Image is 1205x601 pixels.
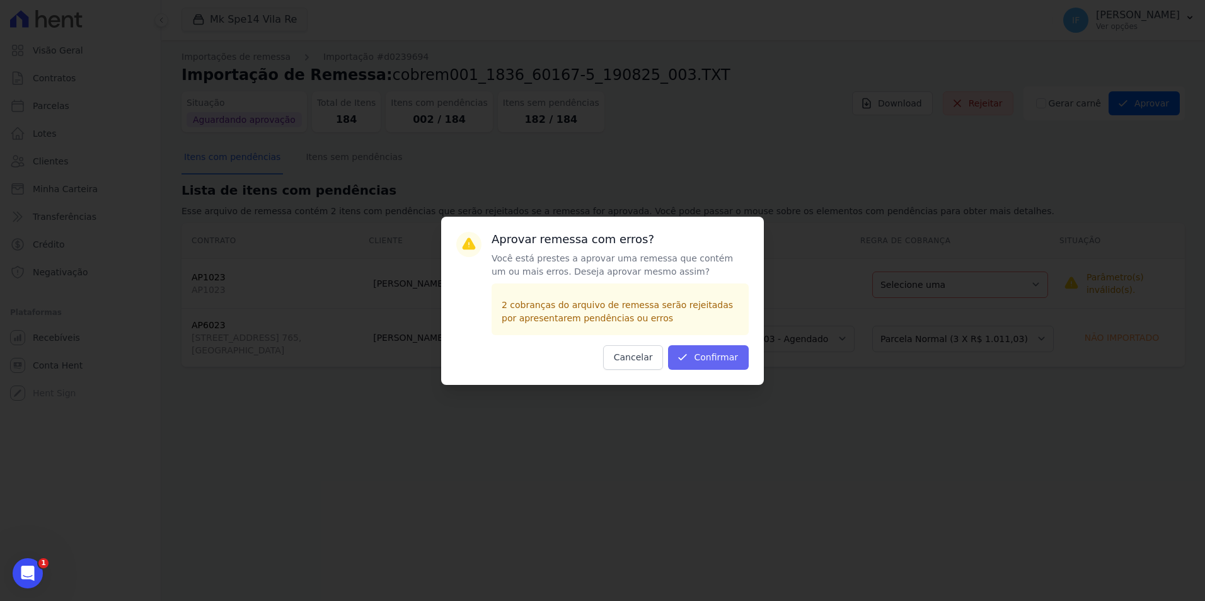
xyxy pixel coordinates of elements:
span: 1 [38,558,49,568]
button: Cancelar [603,345,664,370]
p: 2 cobranças do arquivo de remessa serão rejeitadas por apresentarem pendências ou erros [502,299,739,325]
h3: Aprovar remessa com erros? [492,232,749,247]
iframe: Intercom live chat [13,558,43,588]
p: Você está prestes a aprovar uma remessa que contém um ou mais erros. Deseja aprovar mesmo assim? [492,252,749,278]
button: Confirmar [668,345,749,370]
